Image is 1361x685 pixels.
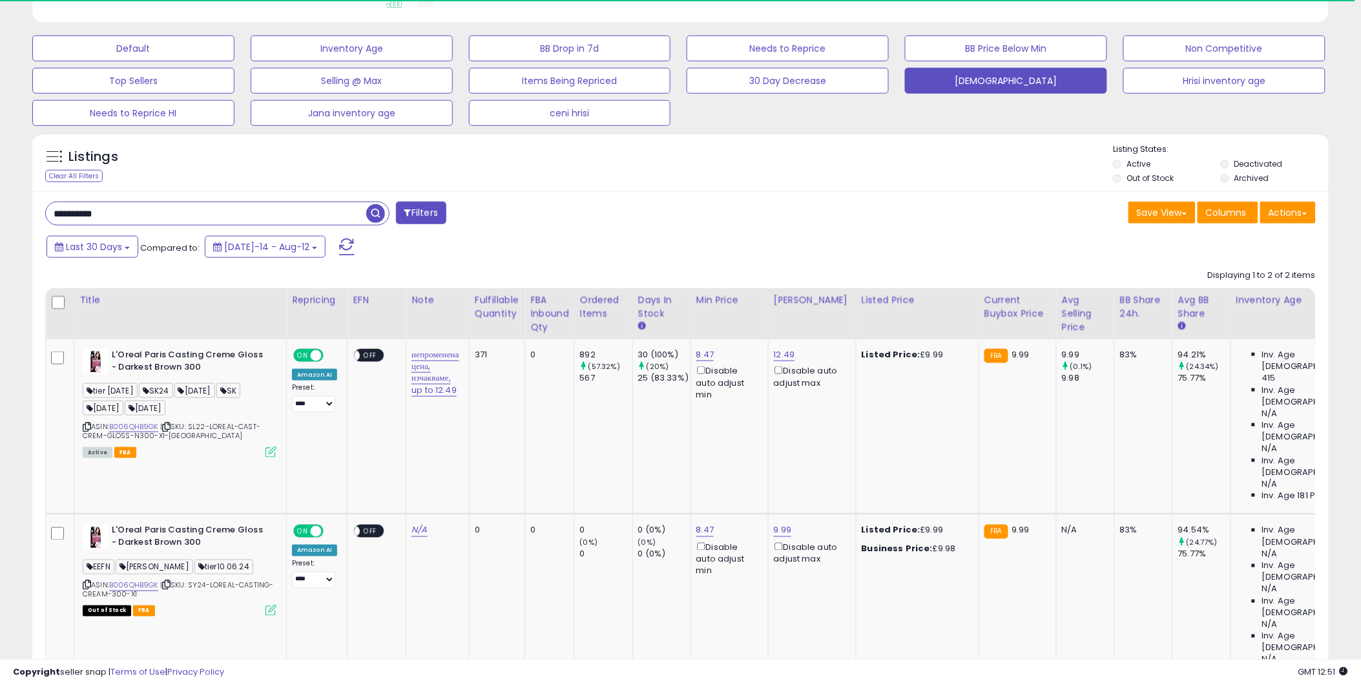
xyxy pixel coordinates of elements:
div: £9.98 [862,543,969,555]
span: N/A [1262,584,1278,595]
div: BB Share 24h. [1120,293,1167,321]
button: Default [32,36,234,61]
a: непроменена цена, изчакваме, up to 12.49 [411,348,459,397]
div: EFN [353,293,400,307]
span: Inv. Age 181 Plus: [1262,490,1330,501]
div: Days In Stock [638,293,685,321]
small: (24.77%) [1187,538,1218,548]
span: OFF [360,526,381,537]
div: Amazon AI [292,369,337,381]
b: Listed Price: [862,524,920,536]
span: SK [216,383,240,398]
div: Disable auto adjust min [696,540,758,577]
img: 41j84++QqaL._SL40_.jpg [83,525,109,551]
div: 83% [1120,349,1163,361]
small: Days In Stock. [638,321,646,332]
button: Jana inventory age [251,100,453,126]
div: ASIN: [83,525,276,615]
button: Inventory Age [251,36,453,61]
span: OFF [322,350,342,361]
a: Terms of Use [110,666,165,678]
div: Preset: [292,560,337,589]
button: ceni hrisi [469,100,671,126]
div: 75.77% [1178,549,1231,560]
button: BB Drop in 7d [469,36,671,61]
div: Displaying 1 to 2 of 2 items [1208,269,1316,282]
span: 2025-09-12 12:51 GMT [1298,666,1348,678]
div: Disable auto adjust min [696,364,758,401]
span: FBA [114,447,136,458]
div: 0 [475,525,515,536]
button: [DEMOGRAPHIC_DATA] [905,68,1107,94]
button: Last 30 Days [47,236,138,258]
a: N/A [411,524,427,537]
span: N/A [1262,654,1278,666]
a: 8.47 [696,524,714,537]
div: Fulfillable Quantity [475,293,519,321]
div: Amazon AI [292,545,337,556]
span: 9.99 [1012,348,1030,361]
button: 30 Day Decrease [687,68,889,94]
div: 83% [1120,525,1163,536]
small: (0%) [638,538,656,548]
div: £9.99 [862,525,969,536]
button: Items Being Repriced [469,68,671,94]
div: 0 [530,525,565,536]
div: Note [411,293,464,307]
div: seller snap | | [13,666,224,679]
b: L'Oreal Paris Casting Creme Gloss - Darkest Brown 300 [112,349,269,376]
label: Archived [1234,173,1269,184]
a: B006QHB9GK [109,421,158,432]
div: 567 [580,372,632,384]
span: FBA [133,606,155,616]
button: Selling @ Max [251,68,453,94]
b: L'Oreal Paris Casting Creme Gloss - Darkest Brown 300 [112,525,269,552]
span: tier10.06.24 [194,560,253,574]
p: Listing States: [1113,143,1329,156]
div: Repricing [292,293,342,307]
label: Active [1127,158,1150,169]
button: Columns [1198,202,1258,224]
b: Business Price: [862,543,933,555]
span: [DATE] [83,401,123,416]
span: N/A [1262,549,1278,560]
span: [DATE] [125,401,165,416]
button: Actions [1260,202,1316,224]
div: Clear All Filters [45,170,103,182]
div: 25 (83.33%) [638,372,691,384]
span: SK24 [139,383,173,398]
div: 0 (0%) [638,549,691,560]
span: | SKU: SL22-LOREAL-CAST-CREM-GLOSS-N300-X1-[GEOGRAPHIC_DATA] [83,421,260,441]
div: FBA inbound Qty [530,293,569,334]
div: Avg BB Share [1178,293,1225,321]
a: 12.49 [774,348,795,361]
div: Current Buybox Price [984,293,1051,321]
label: Deactivated [1234,158,1283,169]
span: N/A [1262,619,1278,631]
div: N/A [1062,525,1105,536]
button: Save View [1128,202,1196,224]
a: Privacy Policy [167,666,224,678]
small: FBA [984,349,1008,363]
img: 41j84++QqaL._SL40_.jpg [83,349,109,375]
button: [DATE]-14 - Aug-12 [205,236,326,258]
span: All listings currently available for purchase on Amazon [83,447,112,458]
div: 94.21% [1178,349,1231,361]
div: Avg Selling Price [1062,293,1109,334]
span: ON [295,350,311,361]
div: 0 [530,349,565,361]
div: 75.77% [1178,372,1231,384]
div: Listed Price [862,293,973,307]
div: 892 [580,349,632,361]
span: 415 [1262,372,1276,384]
span: OFF [360,350,381,361]
small: (24.34%) [1187,361,1219,372]
small: (20%) [647,361,669,372]
h5: Listings [68,148,118,166]
div: Title [79,293,281,307]
span: OFF [322,526,342,537]
span: [DATE]-14 - Aug-12 [224,240,309,253]
button: Top Sellers [32,68,234,94]
div: [PERSON_NAME] [774,293,851,307]
div: 371 [475,349,515,361]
